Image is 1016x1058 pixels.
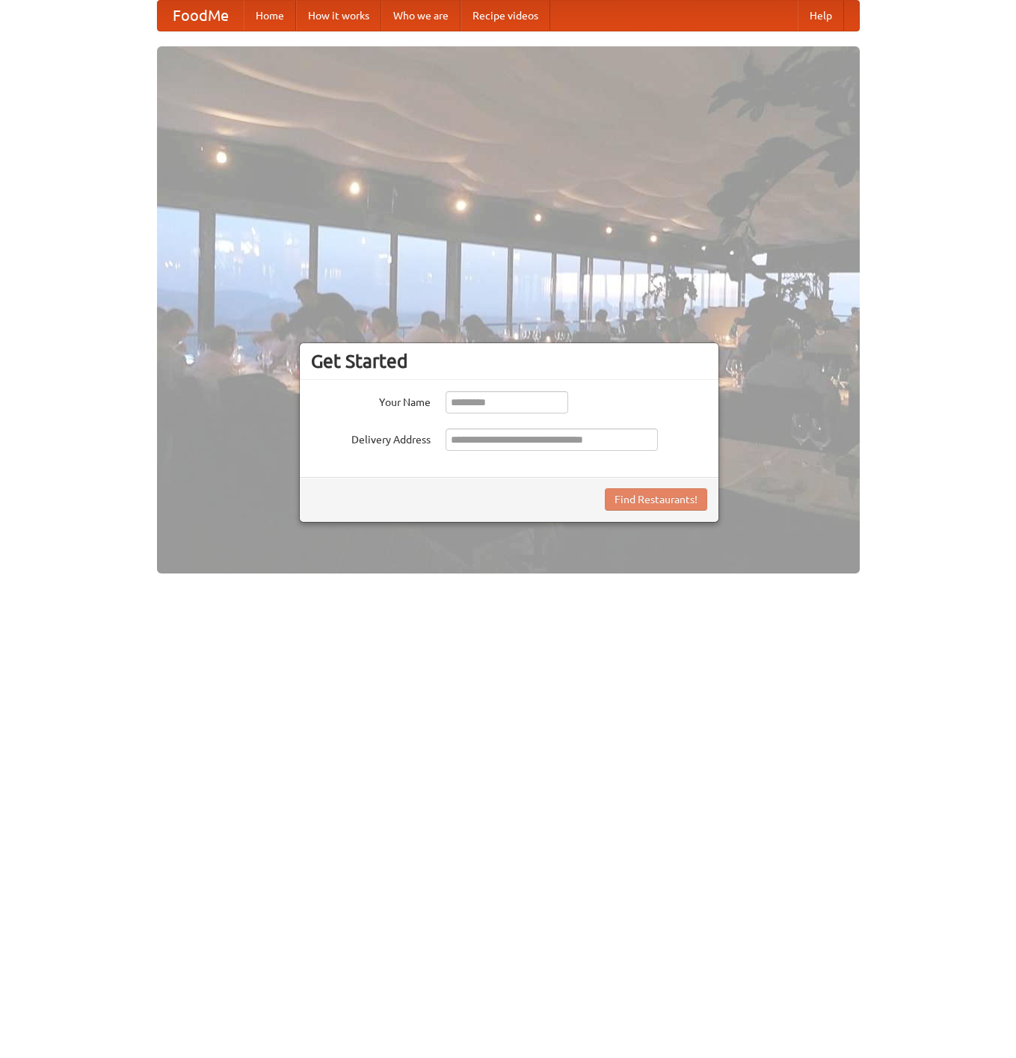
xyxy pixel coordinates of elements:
[381,1,461,31] a: Who we are
[311,391,431,410] label: Your Name
[244,1,296,31] a: Home
[311,350,707,372] h3: Get Started
[798,1,844,31] a: Help
[461,1,550,31] a: Recipe videos
[158,1,244,31] a: FoodMe
[296,1,381,31] a: How it works
[605,488,707,511] button: Find Restaurants!
[311,428,431,447] label: Delivery Address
